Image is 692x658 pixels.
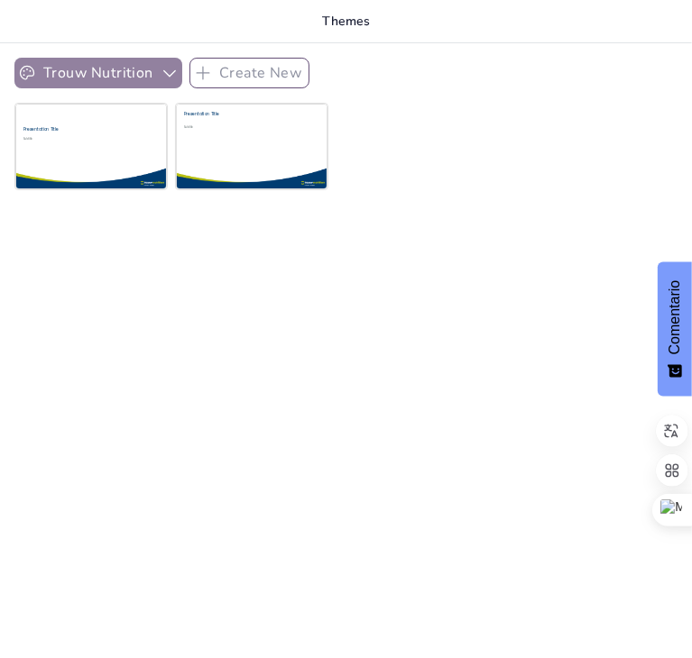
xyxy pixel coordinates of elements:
[23,137,112,141] div: Subtitle
[658,262,692,397] button: Comentarios - Mostrar encuesta
[667,280,682,355] font: Comentario
[14,58,182,88] button: Trouw Nutrition
[184,125,308,129] div: Subtitle
[184,111,308,117] div: Presentation Title
[23,126,112,133] div: Presentation Title
[189,58,310,88] button: Create New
